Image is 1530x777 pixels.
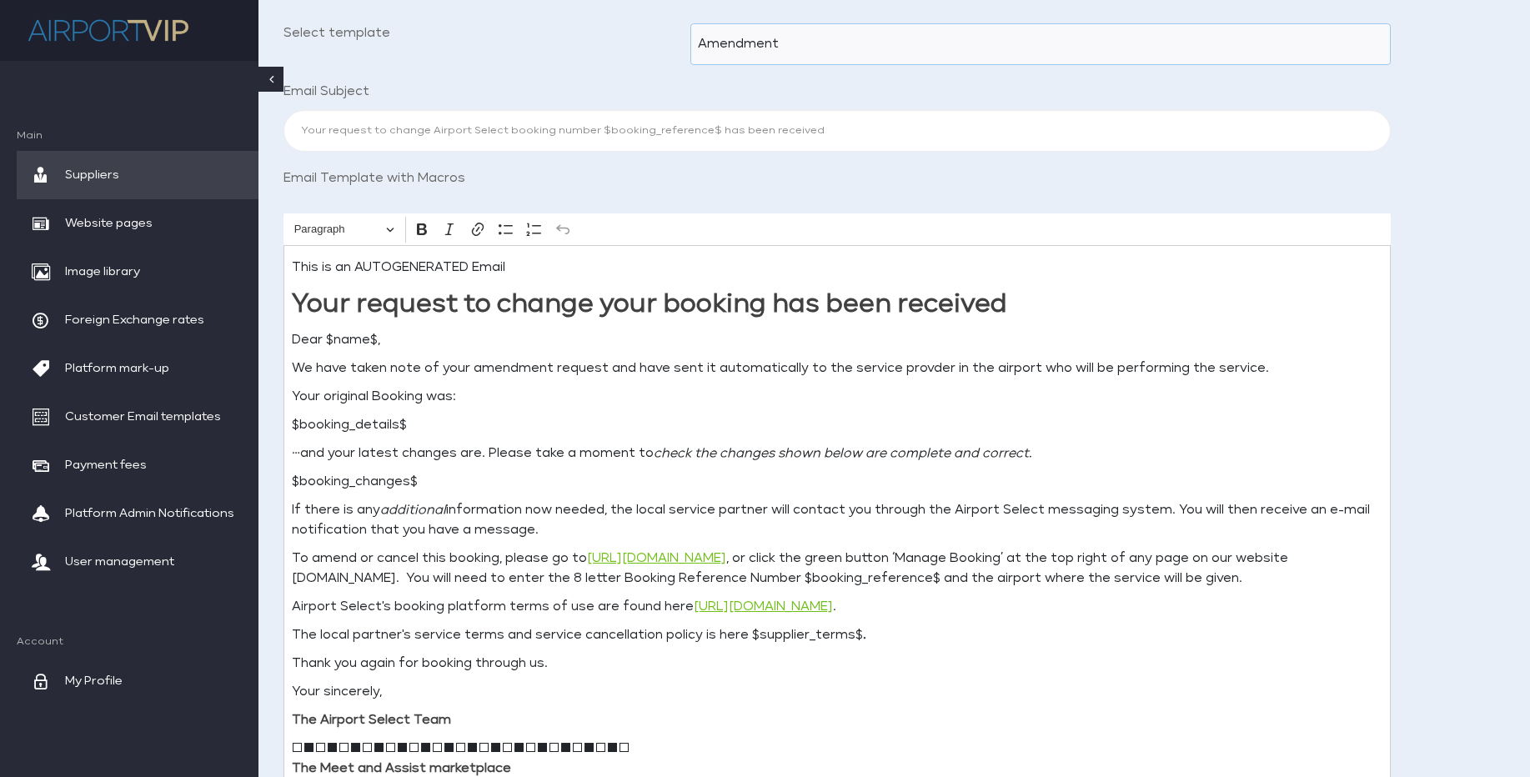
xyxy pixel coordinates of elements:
i: check the changes shown below are complete and correct. [654,447,1031,459]
img: company logo here [25,13,192,48]
a: Website pages [17,199,258,248]
p: We have taken note of your amendment request and have sent it automatically to the service provde... [292,358,1382,378]
p: Your original Booking was: [292,387,1382,407]
span: Paragraph [294,219,381,239]
span: Platform Admin Notifications [65,489,234,538]
a: Customer Email templates [17,393,258,441]
span: Platform mark-up [65,344,169,393]
strong: . [863,629,866,641]
p: Your sincerely, [292,682,1382,702]
a: My Profile [17,657,258,705]
a: [URL][DOMAIN_NAME] [694,600,833,613]
p: If there is any information now needed, the local service partner will contact you through the Ai... [292,500,1382,540]
a: User management [17,538,258,586]
strong: The Meet and Assist marketplace [292,762,511,774]
p: Dear $name$, [292,330,1382,350]
span: Website pages [65,199,153,248]
a: Platform mark-up [17,344,258,393]
a: Platform Admin Notifications [17,489,258,538]
p: $booking_details$ [292,415,1382,435]
p: To amend or cancel this booking, please go to , or click the green button ‘Manage Booking’ at the... [292,549,1382,589]
strong: Your request to change your booking has been received [292,292,1007,317]
p: Thank you again for booking through us. [292,654,1382,674]
span: My Profile [65,657,123,705]
span: Payment fees [65,441,147,489]
p: This is an AUTOGENERATED Email [292,258,1382,278]
strong: The Airport Select Team [292,714,451,726]
span: Foreign Exchange rates [65,296,204,344]
label: Email Template with Macros [278,168,685,188]
span: Image library [65,248,140,296]
a: Image library [17,248,258,296]
p: Airport Select's booking platform terms of use are found here . [292,597,1382,617]
span: Suppliers [65,151,119,199]
i: additional [380,504,446,516]
span: User management [65,538,174,586]
label: Email Subject [278,82,685,102]
label: Select template [278,23,685,57]
a: Payment fees [17,441,258,489]
a: Suppliers [17,151,258,199]
a: Foreign Exchange rates [17,296,258,344]
button: Paragraph, Heading [287,217,402,243]
p: The local partner's service terms and service cancellation policy is here $supplier_terms$ [292,625,1382,645]
span: Customer Email templates [65,393,221,441]
div: Editor toolbar [283,213,1391,245]
p: …and your latest changes are. Please take a moment to [292,444,1382,464]
span: Account [17,636,258,649]
a: [URL][DOMAIN_NAME] [587,552,726,564]
p: $booking_changes$ [292,472,1382,492]
span: Main [17,130,258,143]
